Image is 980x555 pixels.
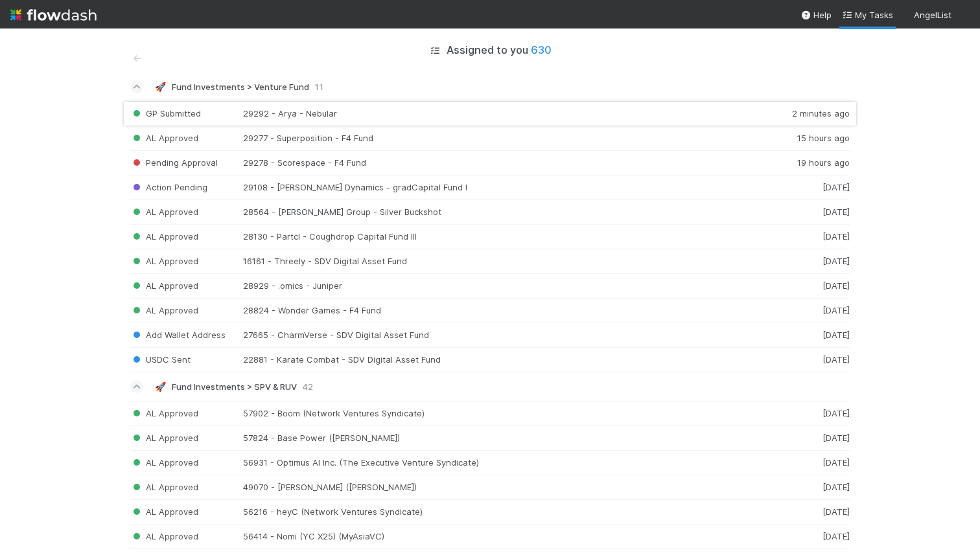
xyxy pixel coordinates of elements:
[130,330,226,340] span: Add Wallet Address
[772,482,850,493] div: [DATE]
[130,256,198,266] span: AL Approved
[243,330,772,341] div: 27665 - CharmVerse - SDV Digital Asset Fund
[243,305,772,316] div: 28824 - Wonder Games - F4 Fund
[772,231,850,242] div: [DATE]
[772,305,850,316] div: [DATE]
[130,433,198,443] span: AL Approved
[243,482,772,493] div: 49070 - [PERSON_NAME] ([PERSON_NAME])
[130,157,218,168] span: Pending Approval
[130,207,198,217] span: AL Approved
[772,330,850,341] div: [DATE]
[772,207,850,218] div: [DATE]
[243,457,772,468] div: 56931 - Optimus AI Inc. (The Executive Venture Syndicate)
[772,433,850,444] div: [DATE]
[243,182,772,193] div: 29108 - [PERSON_NAME] Dynamics - gradCapital Fund I
[314,82,323,92] span: 11
[243,133,772,144] div: 29277 - Superposition - F4 Fund
[172,82,309,92] span: Fund Investments > Venture Fund
[130,231,198,242] span: AL Approved
[772,280,850,291] div: [DATE]
[772,182,850,193] div: [DATE]
[243,256,772,267] div: 16161 - Threely - SDV Digital Asset Fund
[243,531,772,542] div: 56414 - Nomi (YC X25) (MyAsiaVC)
[531,43,552,56] span: 630
[130,457,198,468] span: AL Approved
[130,506,198,517] span: AL Approved
[243,408,772,419] div: 57902 - Boom (Network Ventures Syndicate)
[772,408,850,419] div: [DATE]
[842,8,893,21] a: My Tasks
[302,381,313,392] span: 42
[243,207,772,218] div: 28564 - [PERSON_NAME] Group - Silver Buckshot
[243,280,772,291] div: 28929 - .omics - Juniper
[130,354,191,365] span: USDC Sent
[772,531,850,542] div: [DATE]
[772,354,850,365] div: [DATE]
[130,531,198,541] span: AL Approved
[130,482,198,492] span: AL Approved
[914,10,951,20] span: AngelList
[772,457,850,468] div: [DATE]
[957,9,970,22] img: avatar_0a9e60f7-03da-485c-bb15-a40c44fcec20.png
[130,182,207,192] span: Action Pending
[243,506,772,517] div: 56216 - heyC (Network Ventures Syndicate)
[447,44,552,57] h5: Assigned to you
[130,133,198,143] span: AL Approved
[243,157,772,168] div: 29278 - Scorespace - F4 Fund
[800,8,832,21] div: Help
[130,280,198,291] span: AL Approved
[772,506,850,517] div: [DATE]
[155,382,166,392] span: 🚀
[130,305,198,315] span: AL Approved
[155,82,166,92] span: 🚀
[243,433,772,444] div: 57824 - Base Power ([PERSON_NAME])
[172,381,297,392] span: Fund Investments > SPV & RUV
[772,157,850,168] div: 19 hours ago
[243,354,772,365] div: 22881 - Karate Combat - SDV Digital Asset Fund
[772,256,850,267] div: [DATE]
[842,10,893,20] span: My Tasks
[130,408,198,418] span: AL Approved
[243,231,772,242] div: 28130 - Partcl - Coughdrop Capital Fund III
[10,4,97,26] img: logo-inverted-e16ddd16eac7371096b0.svg
[772,133,850,144] div: 15 hours ago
